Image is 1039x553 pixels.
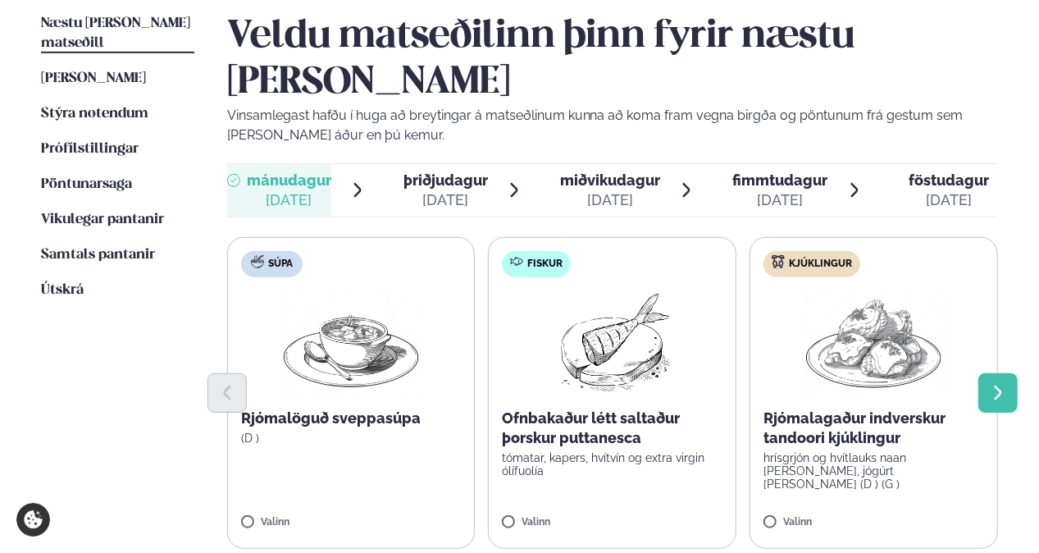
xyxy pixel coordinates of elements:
[251,255,264,268] img: soup.svg
[772,255,785,268] img: chicken.svg
[241,432,462,445] p: (D )
[41,248,155,262] span: Samtals pantanir
[527,258,563,271] span: Fiskur
[41,107,148,121] span: Stýra notendum
[41,16,190,50] span: Næstu [PERSON_NAME] matseðill
[268,258,293,271] span: Súpa
[41,213,164,226] span: Vikulegar pantanir
[41,69,146,89] a: [PERSON_NAME]
[502,451,722,478] p: tómatar, kapers, hvítvín og extra virgin ólífuolía
[41,177,132,191] span: Pöntunarsaga
[16,503,50,537] a: Cookie settings
[207,373,247,413] button: Previous slide
[241,409,462,428] p: Rjómalöguð sveppasúpa
[763,409,984,448] p: Rjómalagaður indverskur tandoori kjúklingur
[403,190,488,210] div: [DATE]
[763,451,984,491] p: hrísgrjón og hvítlauks naan [PERSON_NAME], jógúrt [PERSON_NAME] (D ) (G )
[41,281,84,300] a: Útskrá
[41,139,139,159] a: Prófílstillingar
[560,190,660,210] div: [DATE]
[41,71,146,85] span: [PERSON_NAME]
[560,171,660,189] span: miðvikudagur
[279,290,423,395] img: Soup.png
[41,104,148,124] a: Stýra notendum
[403,171,488,189] span: þriðjudagur
[909,190,990,210] div: [DATE]
[789,258,852,271] span: Kjúklingur
[227,14,999,106] h2: Veldu matseðilinn þinn fyrir næstu [PERSON_NAME]
[510,255,523,268] img: fish.svg
[909,171,990,189] span: föstudagur
[41,283,84,297] span: Útskrá
[540,290,685,395] img: Fish.png
[41,14,194,53] a: Næstu [PERSON_NAME] matseðill
[41,245,155,265] a: Samtals pantanir
[247,190,331,210] div: [DATE]
[41,175,132,194] a: Pöntunarsaga
[732,190,827,210] div: [DATE]
[732,171,827,189] span: fimmtudagur
[247,171,331,189] span: mánudagur
[802,290,946,395] img: Chicken-thighs.png
[978,373,1018,413] button: Next slide
[41,142,139,156] span: Prófílstillingar
[502,409,722,448] p: Ofnbakaður létt saltaður þorskur puttanesca
[227,106,999,145] p: Vinsamlegast hafðu í huga að breytingar á matseðlinum kunna að koma fram vegna birgða og pöntunum...
[41,210,164,230] a: Vikulegar pantanir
